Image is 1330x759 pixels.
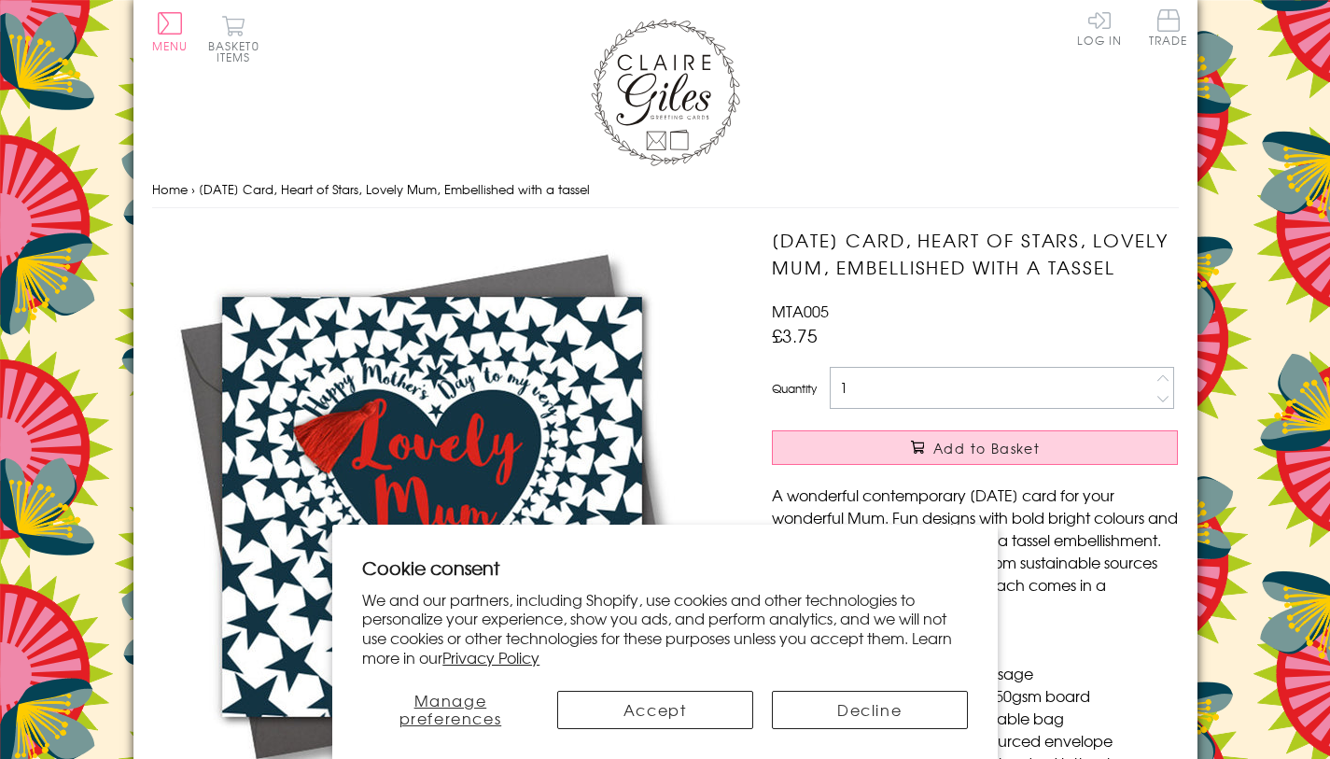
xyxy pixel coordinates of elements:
span: 0 items [217,37,259,65]
h2: Cookie consent [362,555,968,581]
button: Decline [772,691,968,729]
span: Trade [1149,9,1188,46]
a: Trade [1149,9,1188,49]
span: Manage preferences [399,689,502,729]
span: MTA005 [772,300,829,322]
a: Log In [1077,9,1122,46]
p: We and our partners, including Shopify, use cookies and other technologies to personalize your ex... [362,590,968,668]
h1: [DATE] Card, Heart of Stars, Lovely Mum, Embellished with a tassel [772,227,1178,281]
nav: breadcrumbs [152,171,1179,209]
button: Accept [557,691,753,729]
p: A wonderful contemporary [DATE] card for your wonderful Mum. Fun designs with bold bright colours... [772,484,1178,618]
span: [DATE] Card, Heart of Stars, Lovely Mum, Embellished with a tassel [199,180,590,198]
img: Claire Giles Greetings Cards [591,19,740,166]
button: Manage preferences [362,691,538,729]
a: Privacy Policy [442,646,539,668]
button: Menu [152,12,189,51]
span: › [191,180,195,198]
button: Basket0 items [208,15,259,63]
span: Add to Basket [933,439,1040,457]
a: Home [152,180,188,198]
span: £3.75 [772,322,818,348]
button: Add to Basket [772,430,1178,465]
label: Quantity [772,380,817,397]
span: Menu [152,37,189,54]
